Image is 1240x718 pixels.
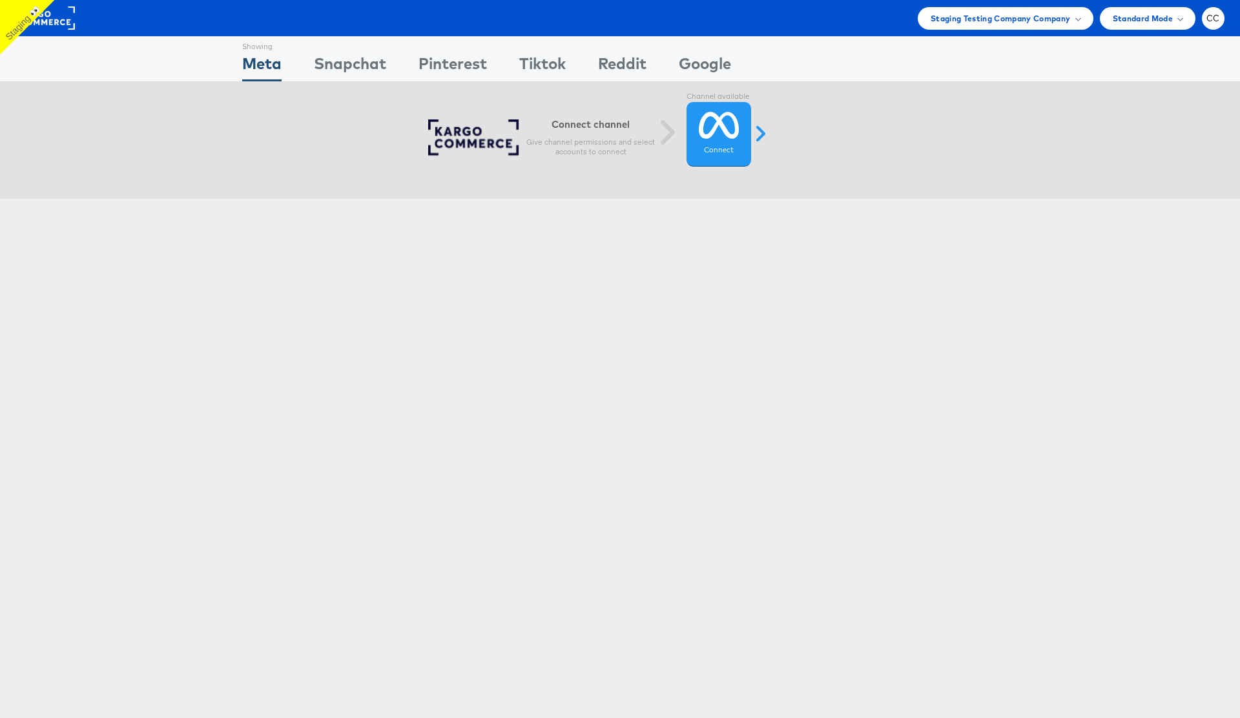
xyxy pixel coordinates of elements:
div: Showing [242,37,282,52]
div: Snapchat [314,52,386,81]
label: Connect [704,145,734,156]
label: Channel available [687,92,751,102]
h6: Connect channel [526,118,656,130]
p: Give channel permissions and select accounts to connect [526,137,656,158]
span: Standard Mode [1113,12,1173,25]
span: Staging Testing Company Company [931,12,1071,25]
div: Tiktok [519,52,566,81]
div: Pinterest [418,52,487,81]
div: Meta [242,52,282,81]
div: Google [679,52,731,81]
a: Connect [687,102,751,167]
span: CC [1206,14,1220,23]
div: Reddit [598,52,646,81]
